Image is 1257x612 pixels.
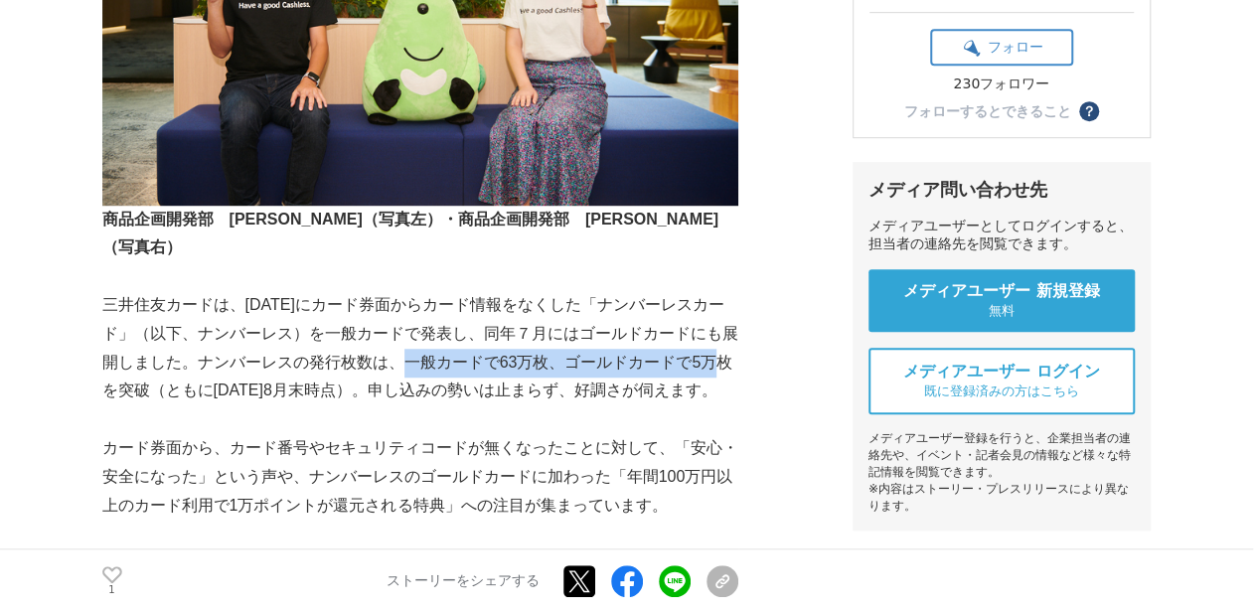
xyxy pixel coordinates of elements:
[903,362,1100,382] span: メディアユーザー ログイン
[868,178,1135,202] div: メディア問い合わせ先
[102,291,738,405] p: 三井住友カードは、[DATE]にカード券面からカード情報をなくした「ナンバーレスカード」（以下、ナンバーレス）を一般カードで発表し、同年７月にはゴールドカードにも展開しました。ナンバーレスの発行...
[102,211,718,256] strong: 商品企画開発部 [PERSON_NAME]（写真左）・商品企画開発部 [PERSON_NAME]（写真右）
[903,281,1100,302] span: メディアユーザー 新規登録
[868,218,1135,253] div: メディアユーザーとしてログインすると、担当者の連絡先を閲覧できます。
[102,585,122,595] p: 1
[868,430,1135,515] div: メディアユーザー登録を行うと、企業担当者の連絡先や、イベント・記者会見の情報など様々な特記情報を閲覧できます。 ※内容はストーリー・プレスリリースにより異なります。
[868,348,1135,414] a: メディアユーザー ログイン 既に登録済みの方はこちら
[1079,101,1099,121] button: ？
[1082,104,1096,118] span: ？
[930,76,1073,93] div: 230フォロワー
[102,434,738,520] p: カード券面から、カード番号やセキュリティコードが無くなったことに対して、「安心・安全になった」という声や、ナンバーレスのゴールドカードに加わった「年間100万円以上のカード利用で1万ポイントが還...
[930,29,1073,66] button: フォロー
[387,572,540,590] p: ストーリーをシェアする
[989,302,1015,320] span: 無料
[904,104,1071,118] div: フォローするとできること
[924,382,1079,400] span: 既に登録済みの方はこちら
[868,269,1135,332] a: メディアユーザー 新規登録 無料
